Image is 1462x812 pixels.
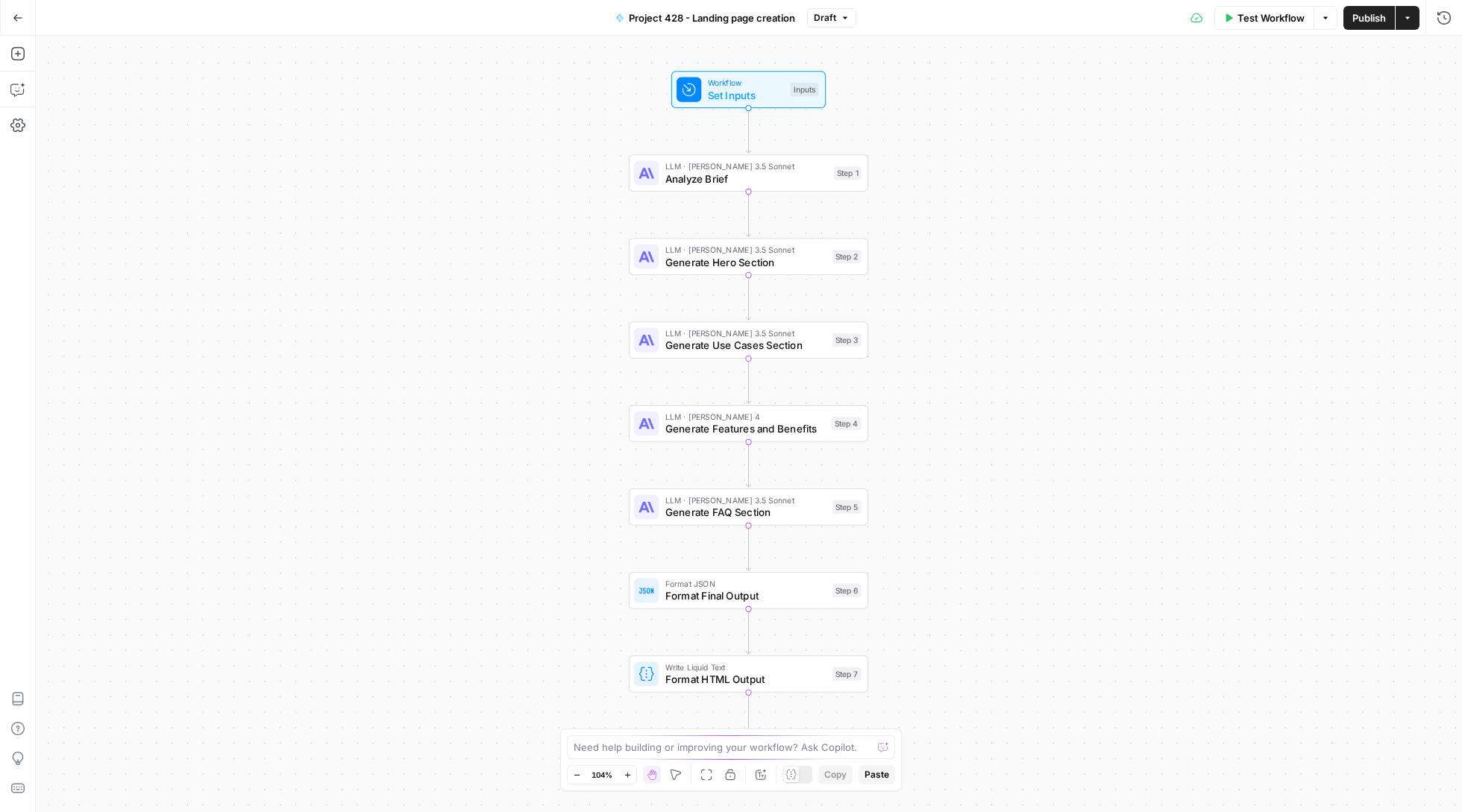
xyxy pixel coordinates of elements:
[629,405,868,442] div: LLM · [PERSON_NAME] 4Generate Features and BenefitsStep 4
[665,160,828,173] span: LLM · [PERSON_NAME] 3.5 Sonnet
[831,417,861,431] div: Step 4
[665,672,826,687] span: Format HTML Output
[629,71,868,108] div: WorkflowSet InputsInputs
[629,321,868,359] div: LLM · [PERSON_NAME] 3.5 SonnetGenerate Use Cases SectionStep 3
[665,421,826,437] span: Generate Features and Benefits
[859,765,895,784] button: Paste
[629,488,868,526] div: LLM · [PERSON_NAME] 3.5 SonnetGenerate FAQ SectionStep 5
[807,8,856,28] button: Draft
[665,171,828,186] span: Analyze Brief
[746,192,750,236] g: Edge from step_1 to step_2
[818,765,853,784] button: Copy
[606,6,804,30] button: Project 428 - Landing page creation
[665,243,826,256] span: LLM · [PERSON_NAME] 3.5 Sonnet
[824,768,847,781] span: Copy
[592,769,612,781] span: 104%
[746,693,750,737] g: Edge from step_7 to end
[746,276,750,320] g: Edge from step_2 to step_3
[665,661,826,673] span: Write Liquid Text
[832,584,861,598] div: Step 6
[629,238,868,275] div: LLM · [PERSON_NAME] 3.5 SonnetGenerate Hero SectionStep 2
[665,410,826,423] span: LLM · [PERSON_NAME] 4
[832,667,861,681] div: Step 7
[629,154,868,192] div: LLM · [PERSON_NAME] 3.5 SonnetAnalyze BriefStep 1
[629,572,868,609] div: Format JSONFormat Final OutputStep 6
[814,11,836,25] span: Draft
[746,359,750,403] g: Edge from step_3 to step_4
[665,588,826,604] span: Format Final Output
[790,83,818,97] div: Inputs
[629,655,868,693] div: Write Liquid TextFormat HTML OutputStep 7
[665,494,826,506] span: LLM · [PERSON_NAME] 3.5 Sonnet
[708,77,785,89] span: Workflow
[708,87,785,103] span: Set Inputs
[865,768,889,781] span: Paste
[832,333,861,347] div: Step 3
[746,609,750,653] g: Edge from step_6 to step_7
[1237,10,1305,25] span: Test Workflow
[1343,6,1395,30] button: Publish
[834,166,862,180] div: Step 1
[746,443,750,487] g: Edge from step_4 to step_5
[665,577,826,590] span: Format JSON
[629,10,795,25] span: Project 428 - Landing page creation
[746,109,750,153] g: Edge from start to step_1
[665,254,826,270] span: Generate Hero Section
[746,526,750,570] g: Edge from step_5 to step_6
[1214,6,1314,30] button: Test Workflow
[1352,10,1386,25] span: Publish
[832,250,861,264] div: Step 2
[832,500,861,514] div: Step 5
[665,327,826,339] span: LLM · [PERSON_NAME] 3.5 Sonnet
[665,505,826,520] span: Generate FAQ Section
[665,338,826,353] span: Generate Use Cases Section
